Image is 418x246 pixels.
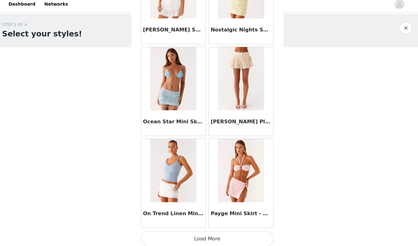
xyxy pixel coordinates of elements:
[146,30,206,37] h3: [PERSON_NAME] Skort - White
[220,141,265,203] img: Payge Mini Skirt - Pink
[7,26,86,32] div: STEP 1 OF 4
[212,30,272,37] h3: Nostalgic Nights Sequin Mini Skirt - Lemon Spritz
[10,1,44,15] a: Dashboard
[153,141,198,203] img: On Trend Linen Mini Skort - White
[153,50,198,113] img: Ocean Star Mini Skirt - Blue
[395,3,401,13] div: avatar
[212,211,272,218] h3: Payge Mini Skirt - Pink
[212,120,272,128] h3: [PERSON_NAME] Pleated Mini Skort - Taupe Stripe
[146,120,206,128] h3: Ocean Star Mini Skirt - Blue
[45,1,76,15] a: Networks
[220,50,265,113] img: Oliviana Pleated Mini Skort - Taupe Stripe
[146,211,206,218] h3: On Trend Linen Mini Skort - White
[7,32,86,43] h1: Select your styles!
